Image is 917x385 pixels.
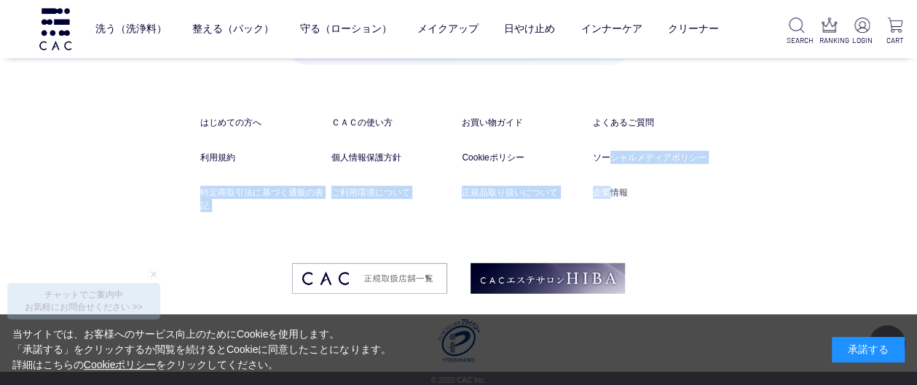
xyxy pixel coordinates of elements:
[331,151,455,164] a: 個人情報保護方針
[37,8,74,50] img: logo
[200,186,324,212] a: 特定商取引法に基づく通販の表記
[331,186,455,199] a: ご利用環境について
[462,116,586,129] a: お買い物ガイド
[786,17,807,46] a: SEARCH
[819,17,840,46] a: RANKING
[95,11,167,47] a: 洗う（洗浄料）
[884,17,905,46] a: CART
[580,11,642,47] a: インナーケア
[200,151,324,164] a: 利用規約
[417,11,479,47] a: メイクアップ
[200,116,324,129] a: はじめての方へ
[884,35,905,46] p: CART
[462,151,586,164] a: Cookieポリシー
[292,263,446,294] img: footer_image03.png
[593,151,717,164] a: ソーシャルメディアポリシー
[84,359,157,370] a: Cookieポリシー
[462,186,586,199] a: 正規品取り扱いについて
[504,11,555,47] a: 日やけ止め
[593,116,717,129] a: よくあるご質問
[851,17,873,46] a: LOGIN
[593,186,717,199] a: 企業情報
[851,35,873,46] p: LOGIN
[668,11,719,47] a: クリーナー
[471,263,625,294] img: footer_image02.png
[12,327,391,373] div: 当サイトでは、お客様へのサービス向上のためにCookieを使用します。 「承諾する」をクリックするか閲覧を続けるとCookieに同意したことになります。 詳細はこちらの をクリックしてください。
[192,11,274,47] a: 整える（パック）
[331,116,455,129] a: ＣＡＣの使い方
[786,35,807,46] p: SEARCH
[832,337,905,362] div: 承諾する
[299,11,391,47] a: 守る（ローション）
[819,35,840,46] p: RANKING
